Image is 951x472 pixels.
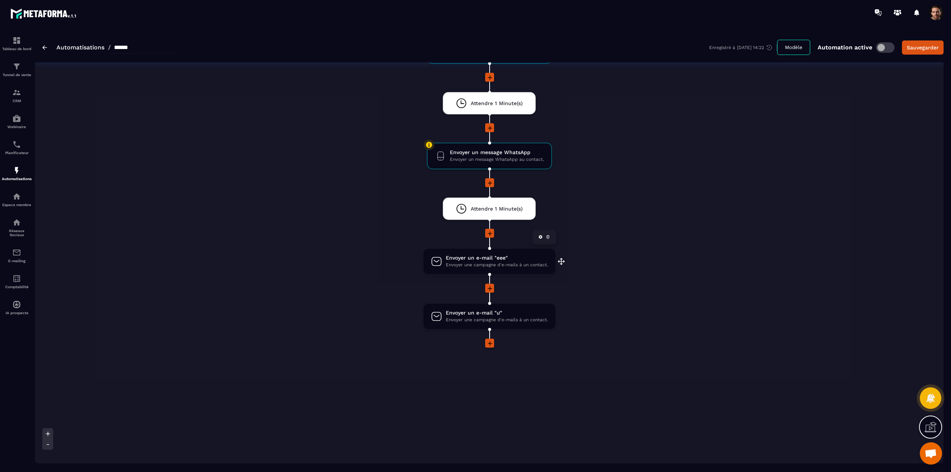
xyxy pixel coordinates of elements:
[2,82,32,108] a: formationformationCRM
[2,242,32,268] a: emailemailE-mailing
[471,100,523,107] span: Attendre 1 Minute(s)
[12,218,21,227] img: social-network
[2,134,32,160] a: schedulerschedulerPlanificateur
[446,261,548,268] span: Envoyer une campagne d'e-mails à un contact.
[12,166,21,175] img: automations
[777,40,810,55] button: Modèle
[2,73,32,77] p: Tunnel de vente
[12,88,21,97] img: formation
[737,45,764,50] p: [DATE] 14:22
[2,285,32,289] p: Comptabilité
[2,160,32,186] a: automationsautomationsAutomatisations
[12,36,21,45] img: formation
[2,212,32,242] a: social-networksocial-networkRéseaux Sociaux
[12,62,21,71] img: formation
[2,125,32,129] p: Webinaire
[2,56,32,82] a: formationformationTunnel de vente
[446,316,548,323] span: Envoyer une campagne d'e-mails à un contact.
[2,229,32,237] p: Réseaux Sociaux
[42,45,47,50] img: arrow
[2,99,32,103] p: CRM
[2,268,32,294] a: accountantaccountantComptabilité
[446,254,548,261] span: Envoyer un e-mail "eee"
[920,442,942,465] a: Mở cuộc trò chuyện
[907,44,939,51] div: Sauvegarder
[709,44,777,51] div: Enregistré à
[10,7,77,20] img: logo
[12,300,21,309] img: automations
[2,259,32,263] p: E-mailing
[450,156,544,163] span: Envoyer un message WhatsApp au contact.
[446,309,548,316] span: Envoyer un e-mail "ư"
[450,149,544,156] span: Envoyer un message WhatsApp
[2,151,32,155] p: Planificateur
[12,114,21,123] img: automations
[471,205,523,212] span: Attendre 1 Minute(s)
[12,274,21,283] img: accountant
[108,44,111,51] span: /
[12,248,21,257] img: email
[818,44,872,51] p: Automation active
[2,47,32,51] p: Tableau de bord
[12,192,21,201] img: automations
[902,40,944,55] button: Sauvegarder
[12,140,21,149] img: scheduler
[2,311,32,315] p: IA prospects
[2,177,32,181] p: Automatisations
[56,44,104,51] a: Automatisations
[2,186,32,212] a: automationsautomationsEspace membre
[2,108,32,134] a: automationsautomationsWebinaire
[2,203,32,207] p: Espace membre
[2,30,32,56] a: formationformationTableau de bord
